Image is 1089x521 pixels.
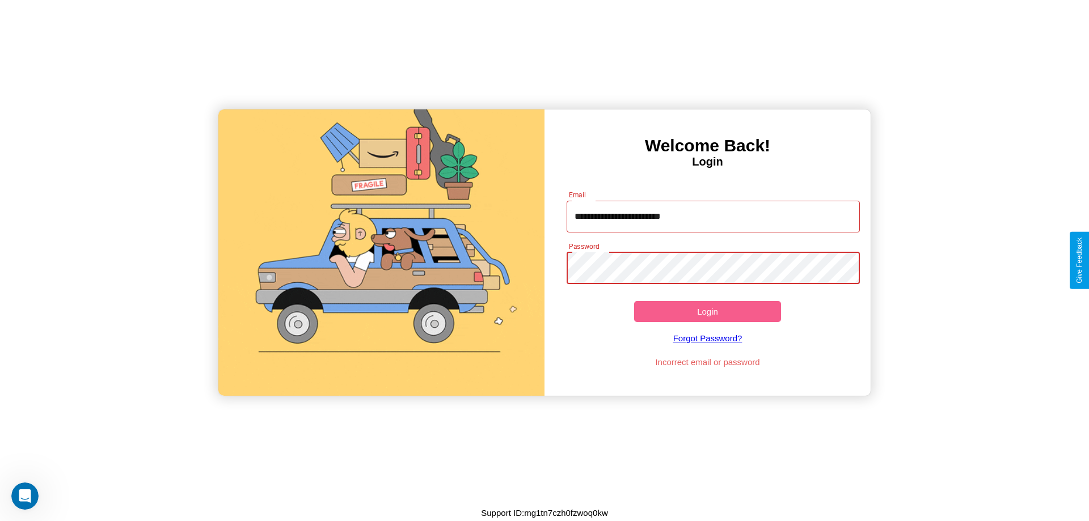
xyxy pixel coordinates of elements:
button: Login [634,301,781,322]
img: gif [218,109,544,396]
label: Email [569,190,586,200]
h4: Login [544,155,871,168]
iframe: Intercom live chat [11,482,39,510]
div: Give Feedback [1075,238,1083,283]
a: Forgot Password? [561,322,855,354]
p: Support ID: mg1tn7czh0fzwoq0kw [481,505,607,520]
h3: Welcome Back! [544,136,871,155]
p: Incorrect email or password [561,354,855,370]
label: Password [569,242,599,251]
